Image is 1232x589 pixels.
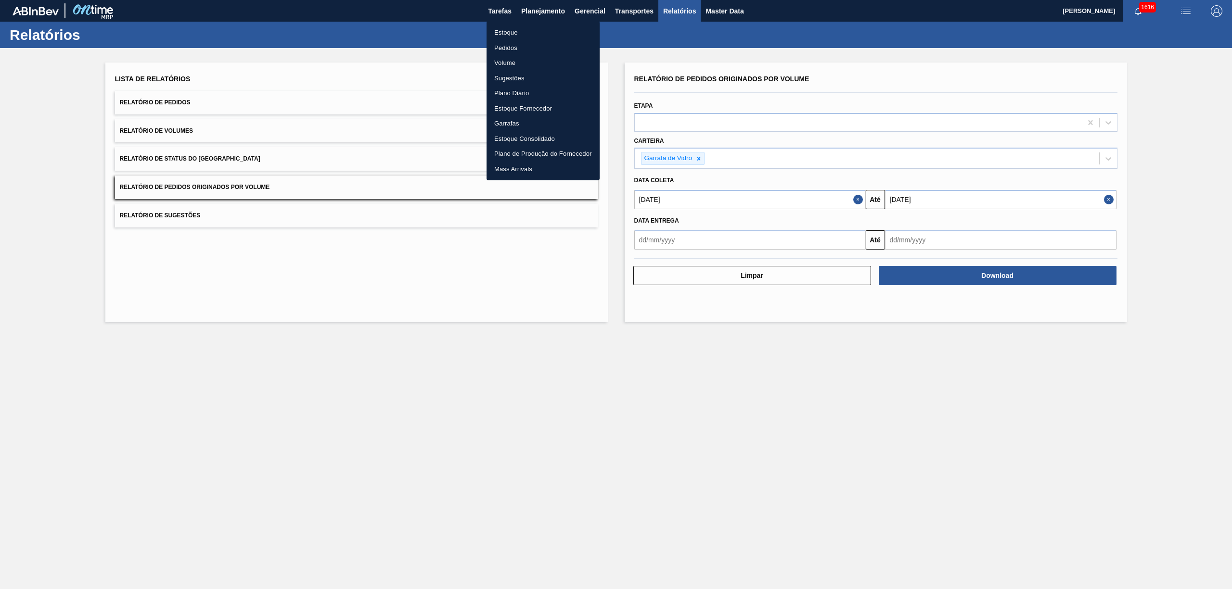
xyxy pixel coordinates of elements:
a: Mass Arrivals [487,162,600,177]
a: Plano Diário [487,86,600,101]
a: Pedidos [487,40,600,56]
a: Estoque Fornecedor [487,101,600,116]
a: Sugestões [487,71,600,86]
a: Volume [487,55,600,71]
a: Estoque [487,25,600,40]
a: Plano de Produção do Fornecedor [487,146,600,162]
a: Estoque Consolidado [487,131,600,147]
a: Garrafas [487,116,600,131]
